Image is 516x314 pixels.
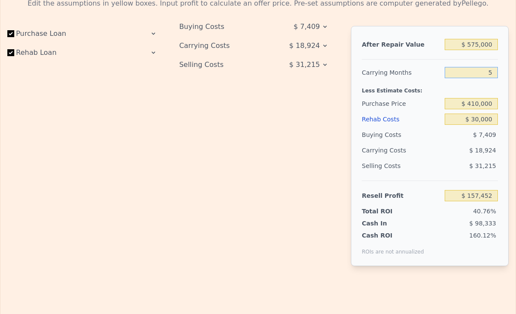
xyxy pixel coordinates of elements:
div: Total ROI [362,207,411,216]
span: $ 31,215 [469,162,496,169]
span: 160.12% [469,232,496,239]
div: Purchase Price [362,96,441,111]
span: $ 7,409 [473,131,496,138]
div: Cash In [362,219,411,228]
div: Cash ROI [362,231,424,240]
div: Buying Costs [179,19,268,35]
label: Purchase Loan [7,26,96,41]
div: Buying Costs [362,127,441,143]
div: After Repair Value [362,37,441,52]
span: $ 18,924 [469,147,496,154]
div: Rehab Costs [362,111,441,127]
input: Purchase Loan [7,30,14,37]
span: $ 7,409 [293,19,320,35]
div: Resell Profit [362,188,441,203]
input: Rehab Loan [7,49,14,56]
div: Selling Costs [179,57,268,73]
span: 40.76% [473,208,496,215]
div: Carrying Months [362,65,441,80]
label: Rehab Loan [7,45,96,60]
div: ROIs are not annualized [362,240,424,255]
div: Selling Costs [362,158,441,174]
div: Carrying Costs [179,38,268,54]
div: Less Estimate Costs: [362,80,498,96]
span: $ 31,215 [289,57,320,73]
span: $ 98,333 [469,220,496,227]
span: $ 18,924 [289,38,320,54]
div: Carrying Costs [362,143,411,158]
